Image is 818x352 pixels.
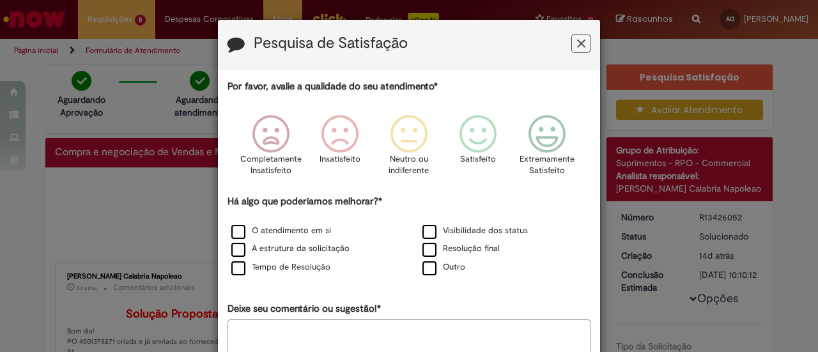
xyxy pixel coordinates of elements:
label: Resolução final [422,243,500,255]
p: Extremamente Satisfeito [520,153,575,177]
label: O atendimento em si [231,225,331,237]
label: A estrutura da solicitação [231,243,350,255]
p: Insatisfeito [320,153,360,165]
p: Satisfeito [460,153,496,165]
label: Deixe seu comentário ou sugestão!* [228,302,381,316]
div: Há algo que poderíamos melhorar?* [228,195,590,277]
p: Neutro ou indiferente [386,153,432,177]
div: Completamente Insatisfeito [238,105,303,193]
label: Por favor, avalie a qualidade do seu atendimento* [228,80,438,93]
label: Pesquisa de Satisfação [254,35,408,52]
div: Satisfeito [445,105,511,193]
div: Extremamente Satisfeito [514,105,580,193]
p: Completamente Insatisfeito [240,153,302,177]
div: Neutro ou indiferente [376,105,442,193]
label: Outro [422,261,465,273]
label: Tempo de Resolução [231,261,330,273]
div: Insatisfeito [307,105,373,193]
label: Visibilidade dos status [422,225,528,237]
